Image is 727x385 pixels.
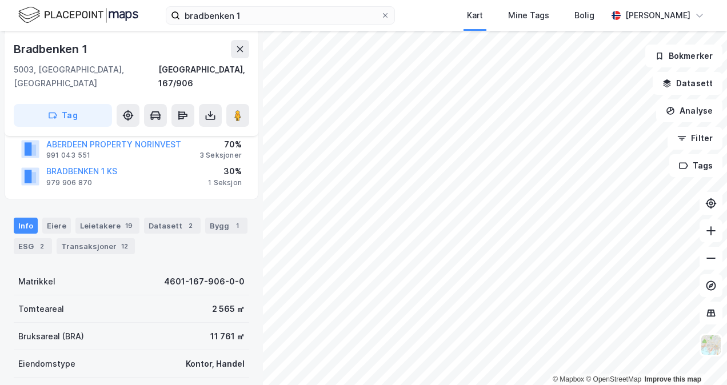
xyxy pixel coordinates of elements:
[199,138,242,151] div: 70%
[645,375,701,383] a: Improve this map
[144,218,201,234] div: Datasett
[36,240,47,252] div: 2
[205,218,247,234] div: Bygg
[574,9,594,22] div: Bolig
[185,220,196,231] div: 2
[656,99,722,122] button: Analyse
[231,220,243,231] div: 1
[18,5,138,25] img: logo.f888ab2527a4732fd821a326f86c7f29.svg
[119,240,130,252] div: 12
[508,9,549,22] div: Mine Tags
[668,127,722,150] button: Filter
[553,375,584,383] a: Mapbox
[180,7,381,24] input: Søk på adresse, matrikkel, gårdeiere, leietakere eller personer
[186,357,245,371] div: Kontor, Handel
[625,9,690,22] div: [PERSON_NAME]
[42,218,71,234] div: Eiere
[210,330,245,343] div: 11 761 ㎡
[669,154,722,177] button: Tags
[199,151,242,160] div: 3 Seksjoner
[57,238,135,254] div: Transaksjoner
[18,330,84,343] div: Bruksareal (BRA)
[46,151,90,160] div: 991 043 551
[123,220,135,231] div: 19
[18,275,55,288] div: Matrikkel
[212,302,245,316] div: 2 565 ㎡
[670,330,727,385] iframe: Chat Widget
[158,63,249,90] div: [GEOGRAPHIC_DATA], 167/906
[14,104,112,127] button: Tag
[46,178,92,187] div: 979 906 870
[14,40,90,58] div: Bradbenken 1
[75,218,139,234] div: Leietakere
[164,275,245,288] div: 4601-167-906-0-0
[670,330,727,385] div: Kontrollprogram for chat
[467,9,483,22] div: Kart
[645,45,722,67] button: Bokmerker
[14,218,38,234] div: Info
[14,238,52,254] div: ESG
[208,165,242,178] div: 30%
[18,357,75,371] div: Eiendomstype
[653,72,722,95] button: Datasett
[586,375,641,383] a: OpenStreetMap
[18,302,64,316] div: Tomteareal
[208,178,242,187] div: 1 Seksjon
[14,63,158,90] div: 5003, [GEOGRAPHIC_DATA], [GEOGRAPHIC_DATA]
